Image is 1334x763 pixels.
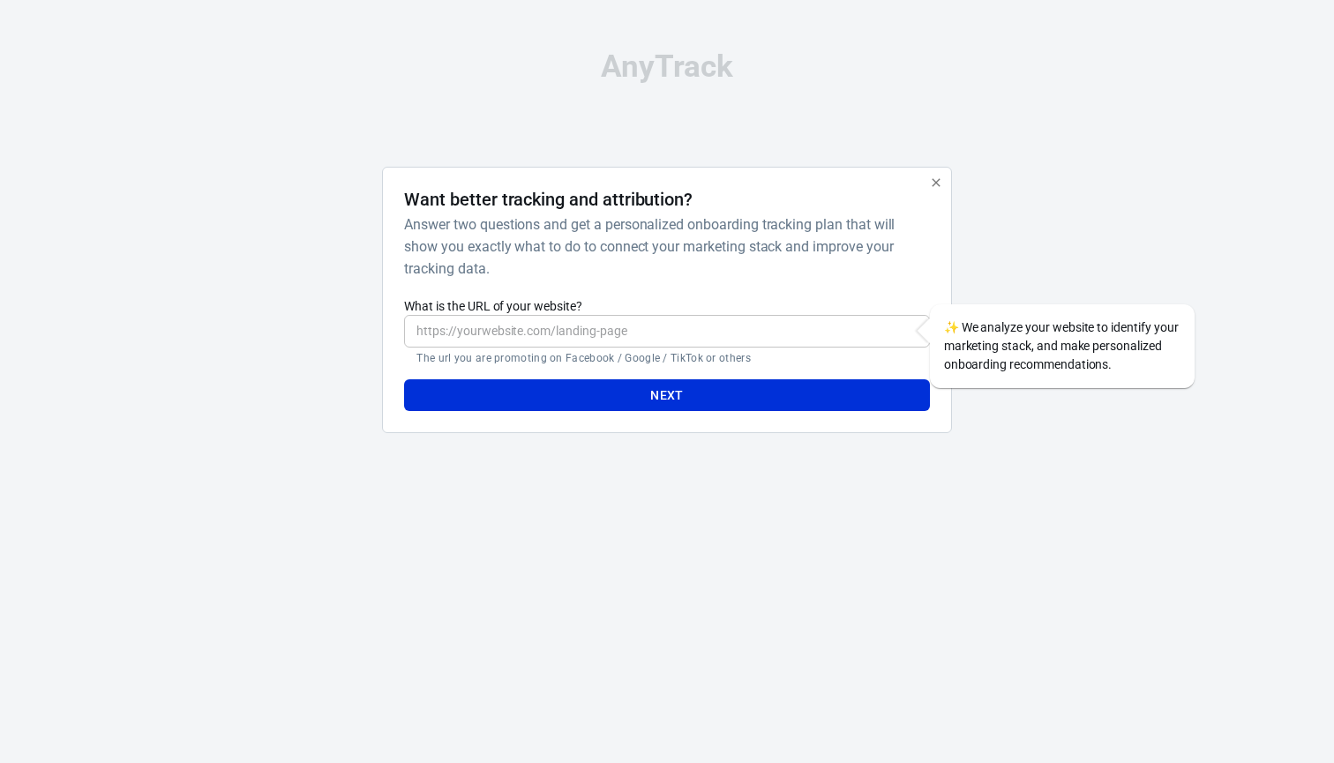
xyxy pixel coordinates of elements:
[404,315,929,348] input: https://yourwebsite.com/landing-page
[404,213,922,280] h6: Answer two questions and get a personalized onboarding tracking plan that will show you exactly w...
[226,51,1108,82] div: AnyTrack
[404,189,693,210] h4: Want better tracking and attribution?
[944,320,959,334] span: sparkles
[1274,677,1316,719] iframe: Intercom live chat
[404,379,929,412] button: Next
[930,304,1195,388] div: We analyze your website to identify your marketing stack, and make personalized onboarding recomm...
[404,297,929,315] label: What is the URL of your website?
[416,351,917,365] p: The url you are promoting on Facebook / Google / TikTok or others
